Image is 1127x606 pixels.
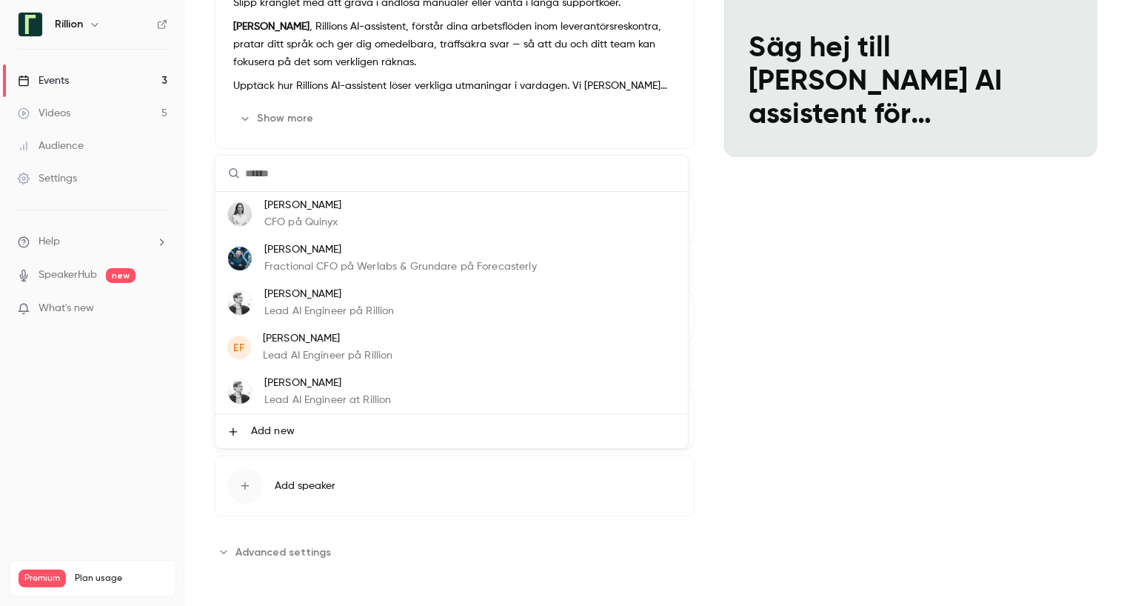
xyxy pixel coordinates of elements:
[228,202,252,226] img: Marie Ahlberg
[228,291,252,315] img: Emil Fleron
[233,340,244,356] span: EF
[264,215,342,230] p: CFO på Quinyx
[264,259,537,275] p: Fractional CFO på Werlabs & Grundare på Forecasterly
[264,242,537,258] p: [PERSON_NAME]
[264,304,395,319] p: Lead AI Engineer på Rillion
[263,331,393,347] p: [PERSON_NAME]
[228,247,252,270] img: Mehran Farshid
[251,424,295,439] span: Add new
[264,393,392,408] p: Lead AI Engineer at Rillion
[264,376,392,391] p: [PERSON_NAME]
[263,348,393,364] p: Lead AI Engineer på Rillion
[264,198,342,213] p: [PERSON_NAME]
[228,380,252,404] img: Emil Fleron
[264,287,395,302] p: [PERSON_NAME]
